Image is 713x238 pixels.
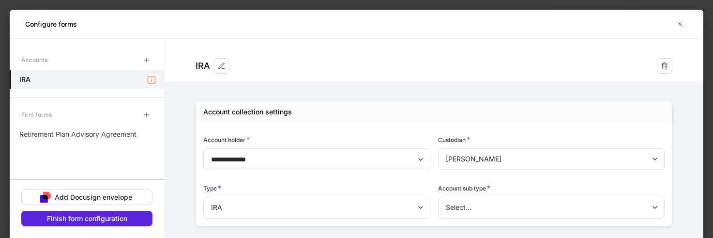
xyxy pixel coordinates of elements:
[10,125,164,144] a: Retirement Plan Advisory Agreement
[203,107,292,117] div: Account collection settings
[19,129,137,139] p: Retirement Plan Advisory Agreement
[19,75,30,84] h5: IRA
[25,19,77,29] h5: Configure forms
[196,60,210,72] div: IRA
[438,197,665,218] div: Select...
[438,135,470,144] h6: Custodian
[203,197,430,218] div: IRA
[21,211,152,226] button: Finish form configuration
[21,106,52,123] div: Firm forms
[438,148,665,170] div: [PERSON_NAME]
[47,214,127,223] div: Finish form configuration
[21,190,152,205] button: Add Docusign envelope
[10,70,164,89] a: IRA
[203,135,250,144] h6: Account holder
[21,51,47,68] div: Accounts
[438,183,490,193] h6: Account sub type
[203,183,221,193] h6: Type
[55,192,132,202] div: Add Docusign envelope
